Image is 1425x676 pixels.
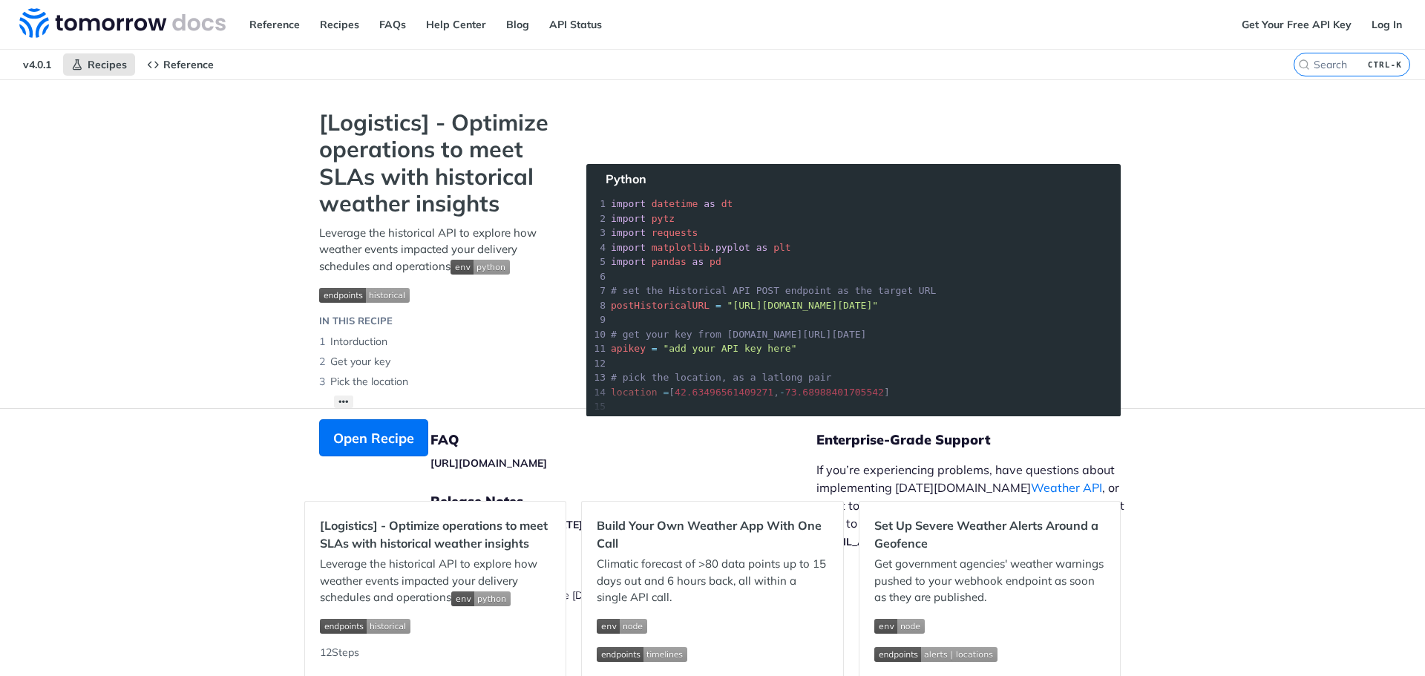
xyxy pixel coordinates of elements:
span: Expand image [319,286,557,303]
span: Expand image [320,617,551,634]
span: Open Recipe [333,428,414,448]
img: env [451,591,511,606]
kbd: CTRL-K [1364,57,1406,72]
a: Weather API [1031,480,1102,495]
p: Leverage the historical API to explore how weather events impacted your delivery schedules and op... [320,556,551,606]
strong: [Logistics] - Optimize operations to meet SLAs with historical weather insights [319,109,557,217]
p: Climatic forecast of >80 data points up to 15 days out and 6 hours back, all within a single API ... [597,556,828,606]
img: endpoint [597,647,687,662]
h2: Build Your Own Weather App With One Call [597,516,828,552]
div: IN THIS RECIPE [319,314,393,329]
svg: Search [1298,59,1310,70]
a: Reference [241,13,308,36]
li: Intorduction [319,332,557,352]
li: Get your key [319,352,557,372]
a: Recipes [63,53,135,76]
h5: Release Notes [430,493,816,511]
span: Expand image [597,645,828,662]
img: env [874,619,925,634]
button: Open Recipe [319,419,428,456]
button: ••• [334,396,353,408]
span: Recipes [88,58,127,71]
span: Expand image [874,645,1105,662]
img: endpoint [874,647,997,662]
span: Expand image [597,617,828,634]
a: Recipes [312,13,367,36]
a: Log In [1363,13,1410,36]
a: Get Your Free API Key [1234,13,1360,36]
span: Reference [163,58,214,71]
span: Expand image [451,259,510,273]
span: v4.0.1 [15,53,59,76]
h2: Set Up Severe Weather Alerts Around a Geofence [874,516,1105,552]
li: Pick the location [319,372,557,392]
img: endpoint [319,288,410,303]
span: Expand image [451,590,511,604]
img: endpoint [320,619,410,634]
img: Tomorrow.io Weather API Docs [19,8,226,38]
img: env [597,619,647,634]
a: Reference [139,53,222,76]
a: Blog [498,13,537,36]
a: Help Center [418,13,494,36]
p: Get government agencies' weather warnings pushed to your webhook endpoint as soon as they are pub... [874,556,1105,606]
a: FAQs [371,13,414,36]
span: Expand image [874,617,1105,634]
p: Leverage the historical API to explore how weather events impacted your delivery schedules and op... [319,225,557,275]
img: env [451,260,510,275]
a: API Status [541,13,610,36]
h2: [Logistics] - Optimize operations to meet SLAs with historical weather insights [320,516,551,552]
